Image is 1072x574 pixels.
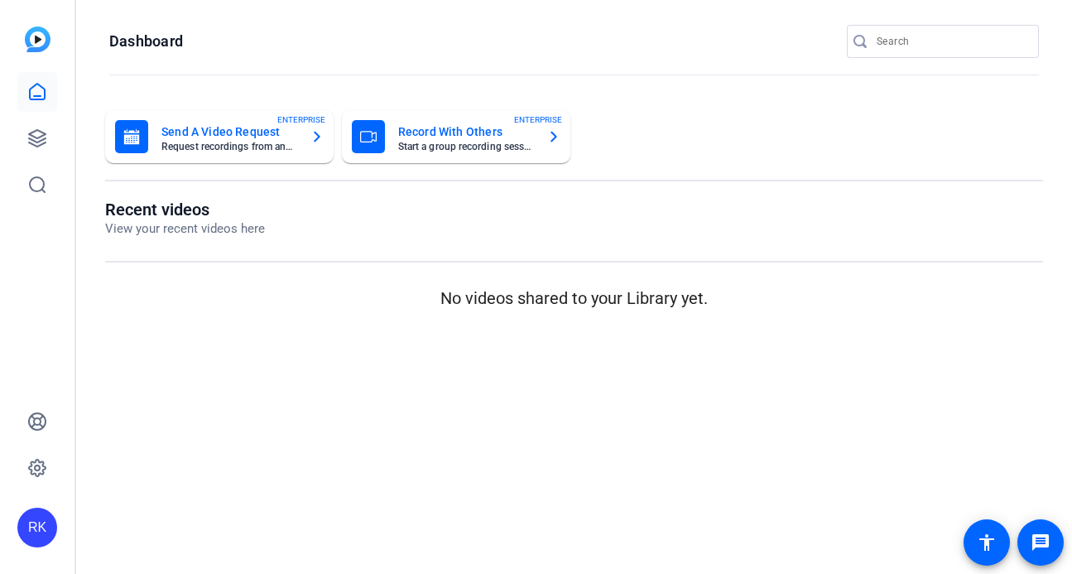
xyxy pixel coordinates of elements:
[1031,533,1050,552] mat-icon: message
[109,31,183,51] h1: Dashboard
[398,122,534,142] mat-card-title: Record With Others
[105,110,334,163] button: Send A Video RequestRequest recordings from anyone, anywhereENTERPRISE
[977,533,997,552] mat-icon: accessibility
[342,110,570,163] button: Record With OthersStart a group recording sessionENTERPRISE
[161,122,297,142] mat-card-title: Send A Video Request
[877,31,1026,51] input: Search
[105,219,265,239] p: View your recent videos here
[25,27,50,52] img: blue-gradient.svg
[105,286,1043,311] p: No videos shared to your Library yet.
[105,200,265,219] h1: Recent videos
[398,142,534,152] mat-card-subtitle: Start a group recording session
[161,142,297,152] mat-card-subtitle: Request recordings from anyone, anywhere
[277,113,325,126] span: ENTERPRISE
[514,113,562,126] span: ENTERPRISE
[17,508,57,547] div: RK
